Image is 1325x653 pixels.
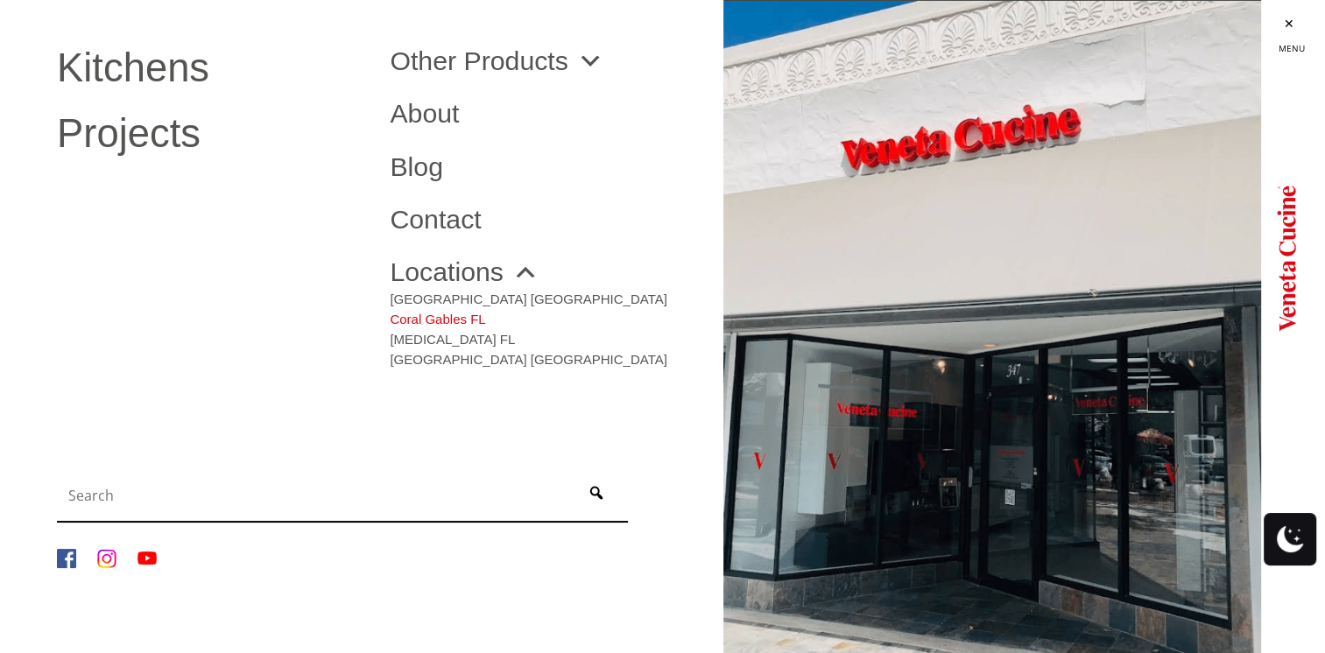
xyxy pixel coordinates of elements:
[57,48,363,88] a: Kitchens
[57,114,363,153] a: Projects
[390,305,666,326] a: Coral Gables FL
[137,549,157,568] img: YouTube
[390,101,696,127] a: About
[390,326,666,346] a: [MEDICAL_DATA] FL
[61,478,569,513] input: Search
[390,259,539,285] a: Locations
[390,48,603,74] a: Other Products
[57,549,76,568] img: Facebook
[97,549,116,568] img: Instagram
[1277,179,1296,336] img: Logo
[390,285,666,305] a: [GEOGRAPHIC_DATA] [GEOGRAPHIC_DATA]
[390,154,696,180] a: Blog
[390,346,666,366] a: [GEOGRAPHIC_DATA] [GEOGRAPHIC_DATA]
[390,207,696,233] a: Contact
